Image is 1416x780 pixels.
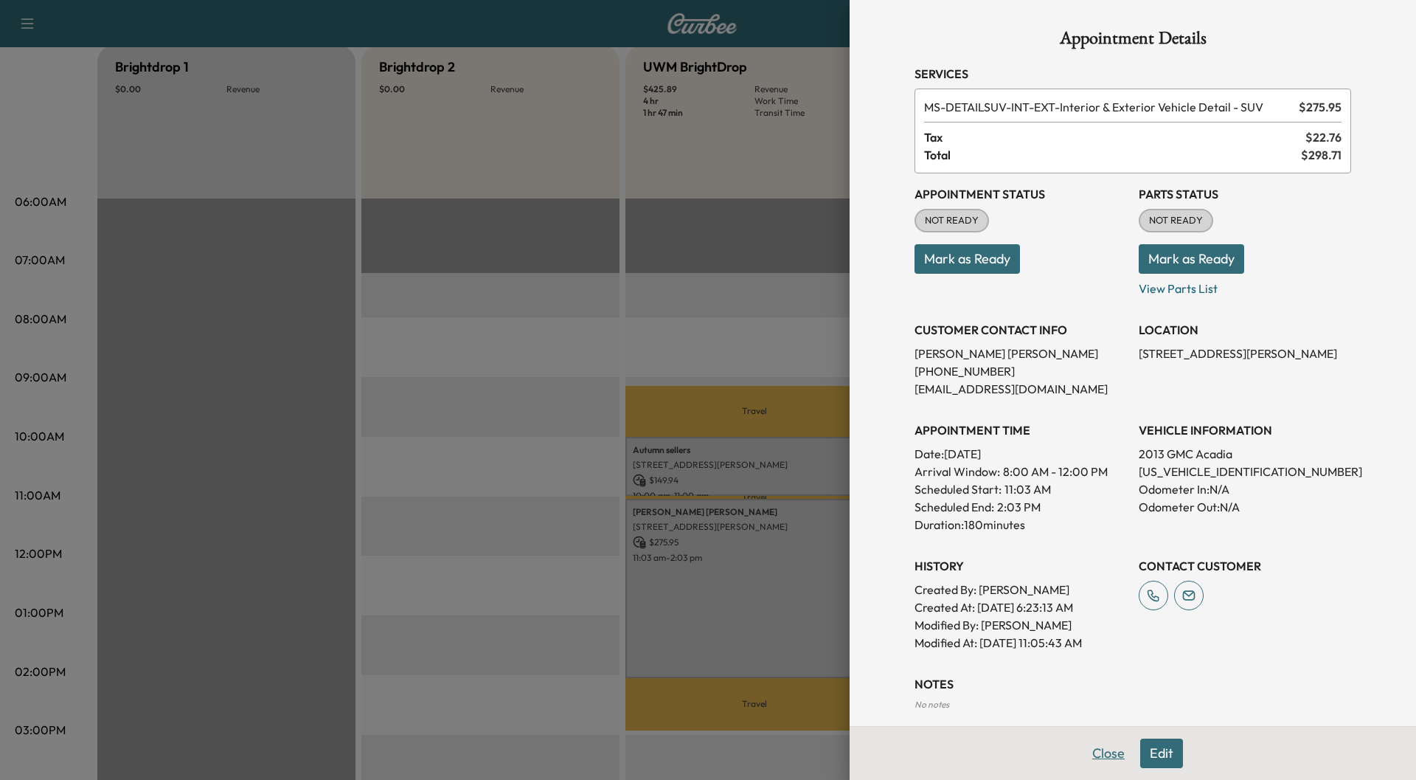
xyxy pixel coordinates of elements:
[924,128,1305,146] span: Tax
[1140,739,1183,768] button: Edit
[1140,213,1212,228] span: NOT READY
[914,380,1127,398] p: [EMAIL_ADDRESS][DOMAIN_NAME]
[924,146,1301,164] span: Total
[1139,244,1244,274] button: Mark as Ready
[924,98,1293,116] span: Interior & Exterior Vehicle Detail - SUV
[916,213,988,228] span: NOT READY
[914,581,1127,598] p: Created By : [PERSON_NAME]
[914,345,1127,362] p: [PERSON_NAME] [PERSON_NAME]
[914,675,1351,693] h3: NOTES
[1139,445,1351,463] p: 2013 GMC Acadia
[1139,274,1351,297] p: View Parts List
[1139,463,1351,480] p: [US_VEHICLE_IDENTIFICATION_NUMBER]
[1301,146,1342,164] span: $ 298.71
[914,185,1127,203] h3: Appointment Status
[914,244,1020,274] button: Mark as Ready
[1139,498,1351,516] p: Odometer Out: N/A
[997,498,1041,516] p: 2:03 PM
[914,480,1002,498] p: Scheduled Start:
[914,498,994,516] p: Scheduled End:
[914,699,1351,711] div: No notes
[914,445,1127,463] p: Date: [DATE]
[1139,345,1351,362] p: [STREET_ADDRESS][PERSON_NAME]
[1299,98,1342,116] span: $ 275.95
[914,421,1127,439] h3: APPOINTMENT TIME
[1139,557,1351,575] h3: CONTACT CUSTOMER
[914,557,1127,575] h3: History
[1004,480,1051,498] p: 11:03 AM
[914,634,1127,652] p: Modified At : [DATE] 11:05:43 AM
[1139,421,1351,439] h3: VEHICLE INFORMATION
[1139,480,1351,498] p: Odometer In: N/A
[914,598,1127,616] p: Created At : [DATE] 6:23:13 AM
[914,321,1127,339] h3: CUSTOMER CONTACT INFO
[1139,321,1351,339] h3: LOCATION
[914,616,1127,634] p: Modified By : [PERSON_NAME]
[914,362,1127,380] p: [PHONE_NUMBER]
[914,516,1127,534] p: Duration: 180 minutes
[1083,739,1134,768] button: Close
[914,30,1351,53] h1: Appointment Details
[1305,128,1342,146] span: $ 22.76
[1139,185,1351,203] h3: Parts Status
[914,65,1351,83] h3: Services
[914,463,1127,480] p: Arrival Window:
[1003,463,1108,480] span: 8:00 AM - 12:00 PM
